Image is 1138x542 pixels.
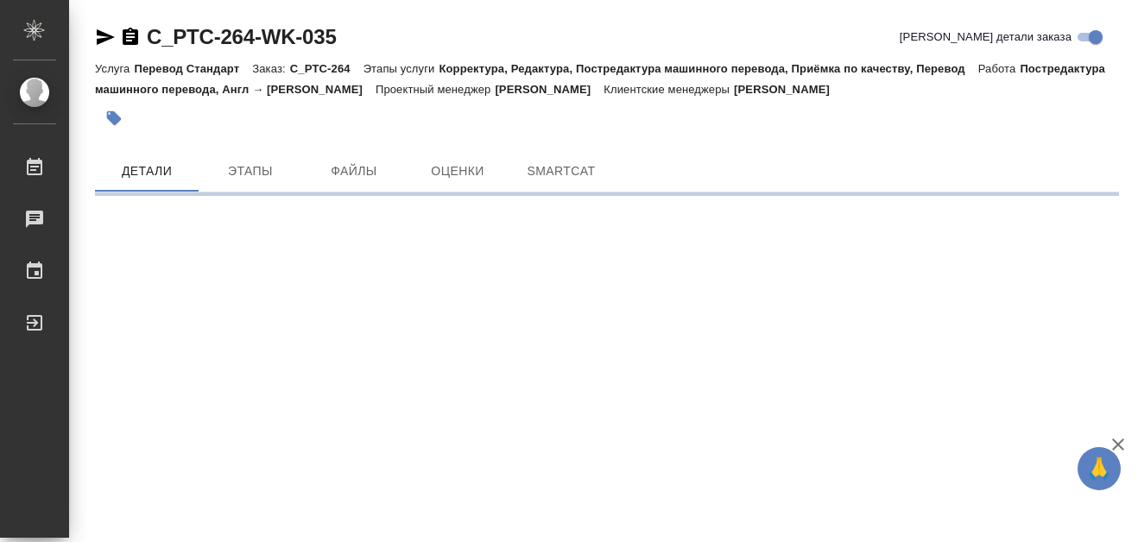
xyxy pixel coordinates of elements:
p: [PERSON_NAME] [495,83,604,96]
span: SmartCat [520,161,603,182]
p: Проектный менеджер [376,83,495,96]
span: Оценки [416,161,499,182]
button: Скопировать ссылку для ЯМессенджера [95,27,116,47]
span: 🙏 [1084,451,1114,487]
button: Скопировать ссылку [120,27,141,47]
p: Заказ: [252,62,289,75]
button: 🙏 [1078,447,1121,490]
p: [PERSON_NAME] [734,83,843,96]
span: Детали [105,161,188,182]
p: Услуга [95,62,134,75]
p: Этапы услуги [364,62,439,75]
p: Работа [978,62,1021,75]
p: Перевод Стандарт [134,62,252,75]
p: C_PTC-264 [290,62,364,75]
p: Клиентские менеджеры [604,83,734,96]
span: Файлы [313,161,395,182]
span: Этапы [209,161,292,182]
a: C_PTC-264-WK-035 [147,25,337,48]
p: Постредактура машинного перевода, Англ → [PERSON_NAME] [95,62,1105,96]
button: Добавить тэг [95,99,133,137]
span: [PERSON_NAME] детали заказа [900,28,1072,46]
p: Корректура, Редактура, Постредактура машинного перевода, Приёмка по качеству, Перевод [439,62,977,75]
